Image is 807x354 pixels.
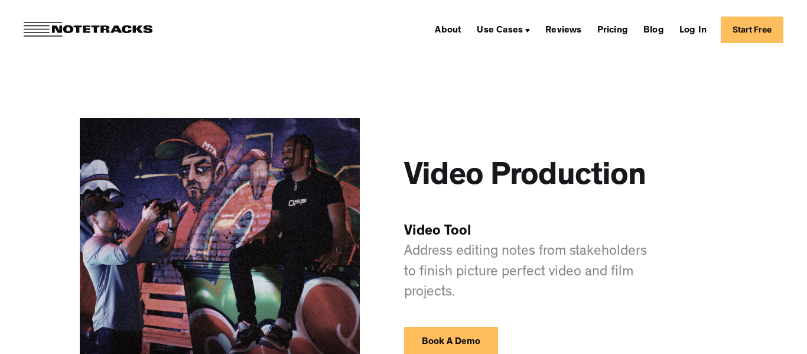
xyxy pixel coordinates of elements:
[675,20,711,39] a: Log In
[404,160,646,196] h1: Video Production
[472,20,535,39] div: Use Cases
[593,20,633,39] a: Pricing
[639,20,669,39] a: Blog
[721,17,783,43] a: Start Free
[404,222,652,303] p: Address editing notes from stakeholders to finish picture perfect video and film projects.
[477,26,523,35] div: Use Cases
[404,225,471,239] span: Video Tool
[541,20,586,39] a: Reviews
[430,20,466,39] a: About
